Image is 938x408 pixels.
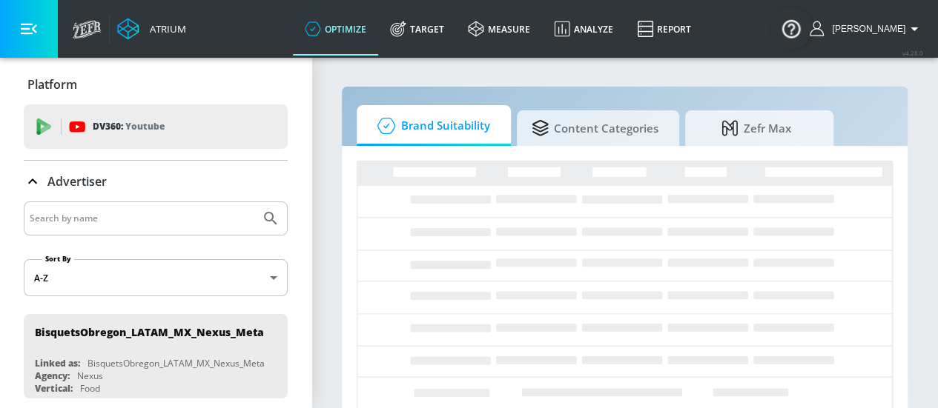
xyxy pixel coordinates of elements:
div: Platform [24,64,288,105]
a: Analyze [542,2,625,56]
div: BisquetsObregon_LATAM_MX_Nexus_Meta [87,357,265,369]
div: BisquetsObregon_LATAM_MX_Nexus_MetaLinked as:BisquetsObregon_LATAM_MX_Nexus_MetaAgency:NexusVerti... [24,314,288,398]
p: DV360: [93,118,165,135]
button: [PERSON_NAME] [810,20,923,38]
div: Atrium [144,22,186,36]
a: Target [378,2,456,56]
div: Food [80,382,100,395]
a: measure [456,2,542,56]
span: Brand Suitability [371,108,490,144]
span: Zefr Max [700,110,813,146]
input: Search by name [30,209,254,228]
a: Report [625,2,703,56]
span: login as: ana.cruz@groupm.com [826,24,905,34]
div: Linked as: [35,357,80,369]
span: Content Categories [532,110,658,146]
p: Platform [27,76,77,93]
div: DV360: Youtube [24,104,288,149]
a: Atrium [117,18,186,40]
div: A-Z [24,259,288,296]
div: Nexus [77,369,103,382]
button: Open Resource Center [770,7,812,49]
div: Agency: [35,369,70,382]
p: Advertiser [47,173,107,190]
a: optimize [293,2,378,56]
label: Sort By [42,254,74,264]
div: Advertiser [24,161,288,202]
span: v 4.28.0 [902,49,923,57]
div: BisquetsObregon_LATAM_MX_Nexus_Meta [35,325,264,339]
div: Vertical: [35,382,73,395]
p: Youtube [125,118,165,134]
